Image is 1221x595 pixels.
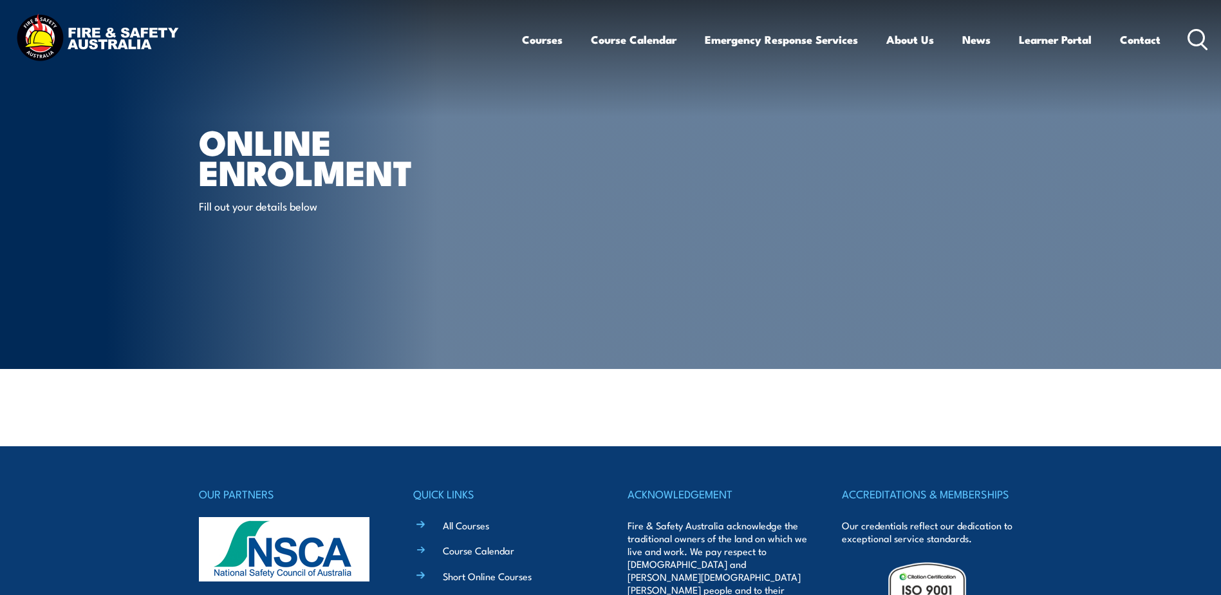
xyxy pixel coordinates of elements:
[443,518,489,532] a: All Courses
[886,23,934,57] a: About Us
[842,485,1022,503] h4: ACCREDITATIONS & MEMBERSHIPS
[522,23,563,57] a: Courses
[842,519,1022,545] p: Our credentials reflect our dedication to exceptional service standards.
[413,485,593,503] h4: QUICK LINKS
[1019,23,1092,57] a: Learner Portal
[199,485,379,503] h4: OUR PARTNERS
[1120,23,1160,57] a: Contact
[199,126,517,186] h1: Online Enrolment
[591,23,676,57] a: Course Calendar
[199,517,369,581] img: nsca-logo-footer
[962,23,991,57] a: News
[443,543,514,557] a: Course Calendar
[199,198,434,213] p: Fill out your details below
[705,23,858,57] a: Emergency Response Services
[443,569,532,583] a: Short Online Courses
[628,485,808,503] h4: ACKNOWLEDGEMENT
